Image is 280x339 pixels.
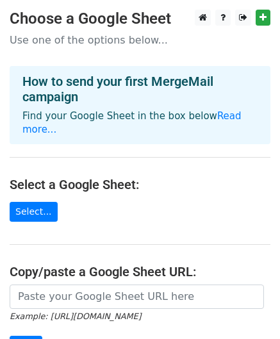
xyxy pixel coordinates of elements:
[10,10,270,28] h3: Choose a Google Sheet
[22,74,258,104] h4: How to send your first MergeMail campaign
[22,110,242,135] a: Read more...
[10,177,270,192] h4: Select a Google Sheet:
[22,110,258,136] p: Find your Google Sheet in the box below
[10,33,270,47] p: Use one of the options below...
[10,202,58,222] a: Select...
[10,264,270,279] h4: Copy/paste a Google Sheet URL:
[10,285,264,309] input: Paste your Google Sheet URL here
[10,311,141,321] small: Example: [URL][DOMAIN_NAME]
